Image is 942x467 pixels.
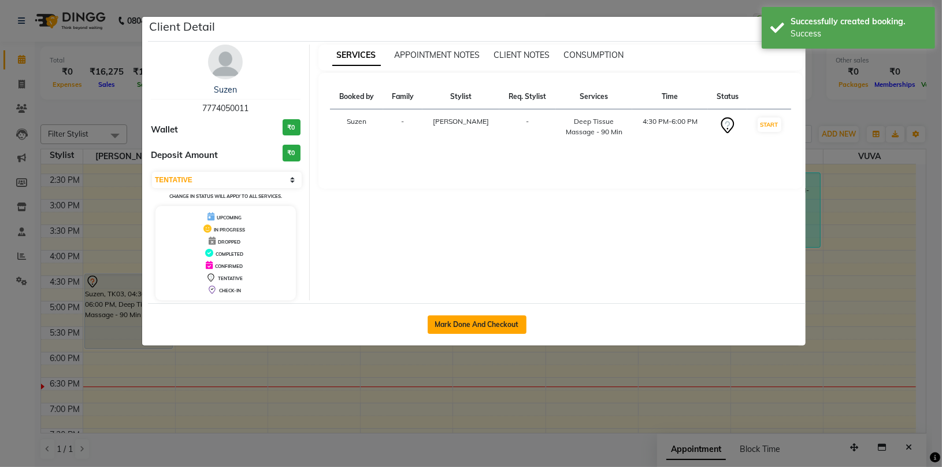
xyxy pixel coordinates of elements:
[202,103,249,113] span: 7774050011
[149,18,215,35] h5: Client Detail
[219,288,241,293] span: CHECK-IN
[395,50,480,60] span: APPOINTMENT NOTES
[758,117,781,132] button: START
[283,145,301,161] h3: ₹0
[632,84,708,109] th: Time
[169,193,282,199] small: Change in status will apply to all services.
[422,84,499,109] th: Stylist
[383,109,422,145] td: -
[217,215,242,220] span: UPCOMING
[632,109,708,145] td: 4:30 PM-6:00 PM
[383,84,422,109] th: Family
[494,50,550,60] span: CLIENT NOTES
[332,45,381,66] span: SERVICES
[330,109,383,145] td: Suzen
[499,109,556,145] td: -
[218,239,240,245] span: DROPPED
[433,117,489,126] span: [PERSON_NAME]
[791,28,926,40] div: Success
[214,227,245,233] span: IN PROGRESS
[151,123,178,137] span: Wallet
[216,251,243,257] span: COMPLETED
[564,50,624,60] span: CONSUMPTION
[791,16,926,28] div: Successfully created booking.
[428,315,526,334] button: Mark Done And Checkout
[283,119,301,136] h3: ₹0
[151,149,218,162] span: Deposit Amount
[215,263,243,269] span: CONFIRMED
[214,84,237,95] a: Suzen
[330,84,383,109] th: Booked by
[563,116,625,137] div: Deep Tissue Massage - 90 Min
[218,275,243,281] span: TENTATIVE
[208,45,243,79] img: avatar
[708,84,747,109] th: Status
[556,84,632,109] th: Services
[499,84,556,109] th: Req. Stylist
